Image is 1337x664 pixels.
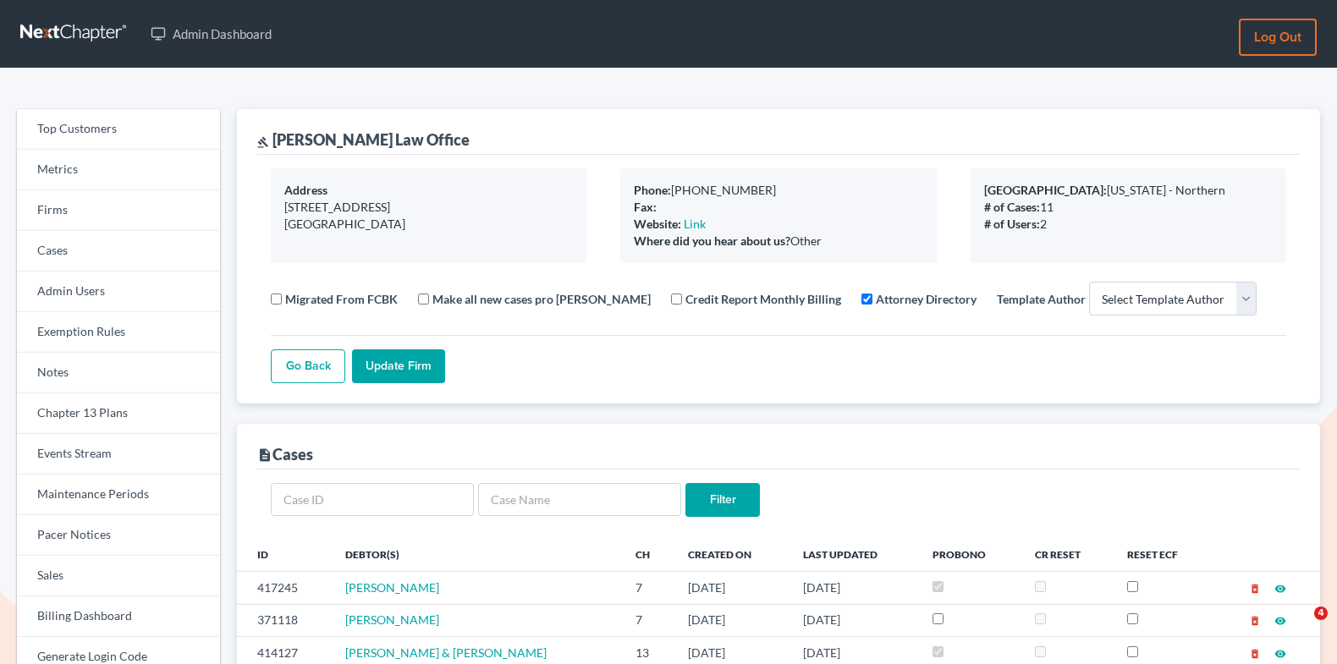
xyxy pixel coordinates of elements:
a: [PERSON_NAME] [345,580,439,595]
b: Where did you hear about us? [634,233,790,248]
a: visibility [1274,580,1286,595]
label: Credit Report Monthly Billing [685,290,841,308]
i: delete_forever [1249,648,1261,660]
div: Other [634,233,922,250]
th: Debtor(s) [332,537,622,571]
a: delete_forever [1249,645,1261,660]
i: delete_forever [1249,615,1261,627]
b: Address [284,183,327,197]
div: 2 [984,216,1273,233]
th: CR Reset [1021,537,1114,571]
td: 7 [622,604,674,636]
a: Admin Users [17,272,220,312]
label: Make all new cases pro [PERSON_NAME] [432,290,651,308]
a: Admin Dashboard [142,19,280,49]
div: [PHONE_NUMBER] [634,182,922,199]
input: Filter [685,483,760,517]
a: visibility [1274,645,1286,660]
td: [DATE] [790,604,919,636]
a: Firms [17,190,220,231]
a: Events Stream [17,434,220,475]
i: visibility [1274,583,1286,595]
div: [US_STATE] - Northern [984,182,1273,199]
iframe: Intercom live chat [1279,606,1320,647]
label: Migrated From FCBK [285,290,398,308]
td: 371118 [237,604,332,636]
th: Last Updated [790,537,919,571]
div: [STREET_ADDRESS] [284,199,573,216]
a: Cases [17,231,220,272]
label: Attorney Directory [876,290,977,308]
div: 11 [984,199,1273,216]
input: Case Name [478,483,681,517]
a: Metrics [17,150,220,190]
span: 4 [1314,606,1328,620]
b: Phone: [634,183,671,197]
b: Website: [634,217,681,231]
b: # of Users: [984,217,1040,231]
div: Cases [257,444,313,464]
a: Maintenance Periods [17,475,220,515]
td: [DATE] [790,572,919,604]
i: gavel [257,136,269,148]
td: [DATE] [674,572,790,604]
a: Sales [17,556,220,596]
a: delete_forever [1249,612,1261,627]
a: visibility [1274,612,1286,627]
b: Fax: [634,200,657,214]
input: Case ID [271,483,474,517]
td: 417245 [237,572,332,604]
a: Top Customers [17,109,220,150]
th: Ch [622,537,674,571]
th: ID [237,537,332,571]
a: Billing Dashboard [17,596,220,637]
td: [DATE] [674,604,790,636]
i: delete_forever [1249,583,1261,595]
div: [PERSON_NAME] Law Office [257,129,470,150]
a: Link [684,217,706,231]
a: Exemption Rules [17,312,220,353]
a: Go Back [271,349,345,383]
a: [PERSON_NAME] & [PERSON_NAME] [345,645,547,660]
div: [GEOGRAPHIC_DATA] [284,216,573,233]
a: Log out [1239,19,1317,56]
a: Notes [17,353,220,393]
a: delete_forever [1249,580,1261,595]
th: Created On [674,537,790,571]
th: ProBono [919,537,1021,571]
i: visibility [1274,648,1286,660]
a: [PERSON_NAME] [345,612,439,627]
a: Pacer Notices [17,515,220,556]
b: # of Cases: [984,200,1040,214]
th: Reset ECF [1114,537,1213,571]
input: Update Firm [352,349,445,383]
td: 7 [622,572,674,604]
i: visibility [1274,615,1286,627]
label: Template Author [997,290,1086,308]
i: description [257,447,272,463]
b: [GEOGRAPHIC_DATA]: [984,183,1107,197]
a: Chapter 13 Plans [17,393,220,434]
